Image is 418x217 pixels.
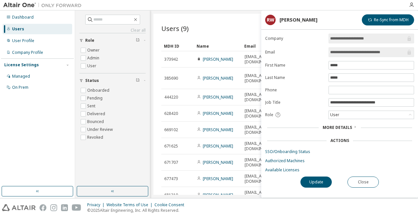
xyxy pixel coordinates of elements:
[87,118,105,126] label: Bounced
[203,75,233,81] a: [PERSON_NAME]
[87,102,97,110] label: Sent
[79,28,146,33] a: Clear all
[197,41,239,51] div: Name
[12,15,34,20] div: Dashboard
[203,111,233,116] a: [PERSON_NAME]
[136,38,140,43] span: Clear filter
[12,50,43,55] div: Company Profile
[164,127,178,132] span: 669102
[300,177,332,188] button: Update
[87,94,104,102] label: Pending
[245,92,278,102] span: [EMAIL_ADDRESS][DOMAIN_NAME]
[265,75,325,80] label: Last Name
[203,160,233,165] a: [PERSON_NAME]
[323,125,352,130] span: More Details
[203,127,233,132] a: [PERSON_NAME]
[61,204,68,211] img: linkedin.svg
[265,15,276,25] div: RW
[164,111,178,116] span: 628420
[106,202,154,208] div: Website Terms of Use
[40,204,46,211] img: facebook.svg
[164,76,178,81] span: 385690
[330,138,349,143] div: Actions
[85,38,94,43] span: Role
[280,17,317,23] div: [PERSON_NAME]
[87,86,111,94] label: Onboarded
[79,33,146,48] button: Role
[245,108,278,119] span: [EMAIL_ADDRESS][DOMAIN_NAME]
[265,158,414,163] a: Authorized Machines
[265,36,325,41] label: Company
[265,112,273,117] span: Role
[164,95,178,100] span: 444220
[245,174,278,184] span: [EMAIL_ADDRESS][DOMAIN_NAME]
[87,54,101,62] label: Admin
[329,111,414,119] div: User
[50,204,57,211] img: instagram.svg
[203,56,233,62] a: [PERSON_NAME]
[164,57,178,62] span: 373942
[203,176,233,181] a: [PERSON_NAME]
[244,41,272,51] div: Email
[4,62,39,68] div: License Settings
[79,73,146,88] button: Status
[265,100,325,105] label: Job Title
[12,26,24,32] div: Users
[203,192,233,198] a: [PERSON_NAME]
[245,125,278,135] span: [EMAIL_ADDRESS][DOMAIN_NAME]
[164,176,178,181] span: 677473
[265,167,414,173] a: Available Licenses
[245,73,278,84] span: [EMAIL_ADDRESS][DOMAIN_NAME]
[87,133,104,141] label: Revoked
[87,62,98,70] label: User
[12,74,30,79] div: Managed
[87,126,114,133] label: Under Review
[3,2,85,8] img: Altair One
[265,50,325,55] label: Email
[164,193,178,198] span: 681310
[245,157,278,168] span: [EMAIL_ADDRESS][DOMAIN_NAME]
[72,204,81,211] img: youtube.svg
[154,202,188,208] div: Cookie Consent
[12,85,28,90] div: On Prem
[87,202,106,208] div: Privacy
[164,160,178,165] span: 671707
[87,208,188,213] p: © 2025 Altair Engineering, Inc. All Rights Reserved.
[85,78,99,83] span: Status
[203,94,233,100] a: [PERSON_NAME]
[87,110,106,118] label: Delivered
[347,177,379,188] button: Close
[265,63,325,68] label: First Name
[161,24,189,33] span: Users (9)
[203,143,233,149] a: [PERSON_NAME]
[164,41,191,51] div: MDH ID
[87,46,101,54] label: Owner
[265,87,325,93] label: Phone
[265,149,414,154] a: SSO/Onboarding Status
[245,141,278,151] span: [EMAIL_ADDRESS][DOMAIN_NAME]
[329,111,340,118] div: User
[245,190,278,200] span: [EMAIL_ADDRESS][DOMAIN_NAME]
[136,78,140,83] span: Clear filter
[245,54,278,65] span: [EMAIL_ADDRESS][DOMAIN_NAME]
[362,14,414,25] button: Re-Sync from MDH
[164,144,178,149] span: 671625
[12,38,34,43] div: User Profile
[2,204,36,211] img: altair_logo.svg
